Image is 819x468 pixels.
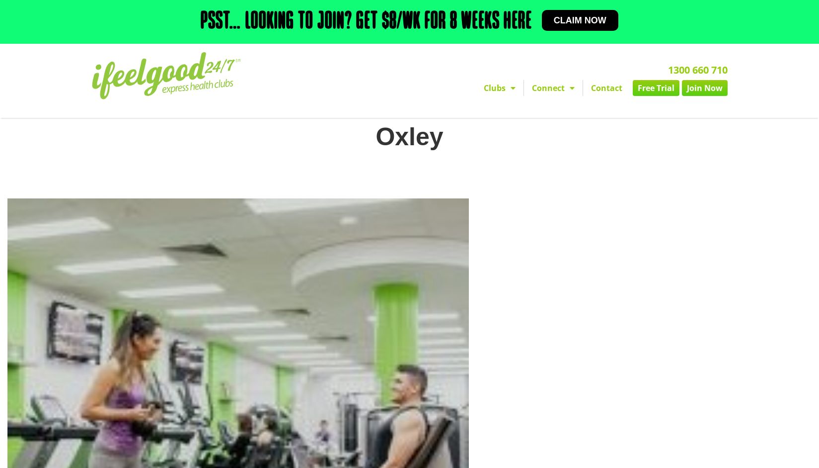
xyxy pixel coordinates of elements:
a: Clubs [476,80,523,96]
a: Free Trial [633,80,679,96]
a: Connect [524,80,583,96]
nav: Menu [318,80,728,96]
h2: Psst… Looking to join? Get $8/wk for 8 weeks here [201,10,532,34]
a: Contact [583,80,630,96]
a: 1300 660 710 [668,63,728,77]
a: Join Now [682,80,728,96]
a: Claim now [542,10,618,31]
span: Claim now [554,16,606,25]
h1: Oxley [7,122,812,152]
